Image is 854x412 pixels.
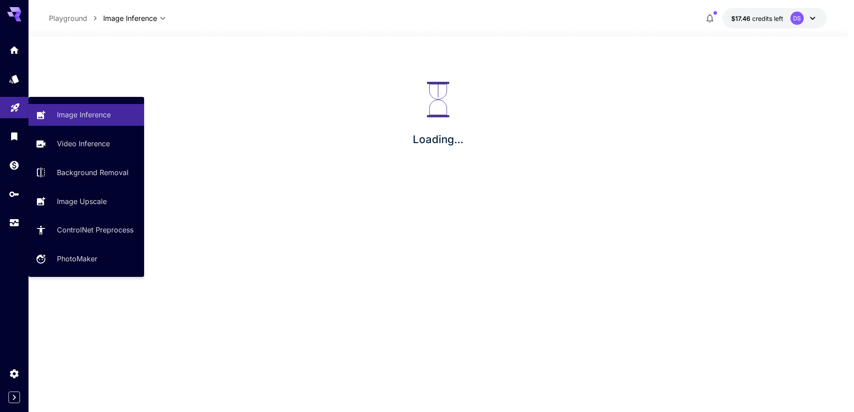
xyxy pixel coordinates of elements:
[57,196,107,207] p: Image Upscale
[9,73,20,84] div: Models
[28,248,144,270] a: PhotoMaker
[49,13,87,24] p: Playground
[28,190,144,212] a: Image Upscale
[49,13,103,24] nav: breadcrumb
[28,162,144,184] a: Background Removal
[731,14,783,23] div: $17.46134
[8,392,20,403] button: Expand sidebar
[28,219,144,241] a: ControlNet Preprocess
[9,131,20,142] div: Library
[57,167,129,178] p: Background Removal
[722,8,827,28] button: $17.46134
[28,133,144,155] a: Video Inference
[103,13,157,24] span: Image Inference
[413,132,463,148] p: Loading...
[9,368,20,379] div: Settings
[57,109,111,120] p: Image Inference
[57,224,133,235] p: ControlNet Preprocess
[9,217,20,228] div: Usage
[9,188,20,200] div: API Keys
[752,15,783,22] span: credits left
[731,15,752,22] span: $17.46
[9,44,20,56] div: Home
[10,99,20,110] div: Playground
[9,160,20,171] div: Wallet
[57,253,97,264] p: PhotoMaker
[57,138,110,149] p: Video Inference
[28,104,144,126] a: Image Inference
[790,12,804,25] div: DS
